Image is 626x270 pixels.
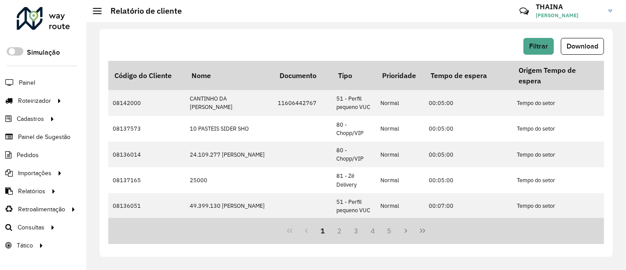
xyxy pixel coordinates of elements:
td: CANTINHO DA [PERSON_NAME] [185,90,273,116]
button: 3 [348,222,365,239]
td: 08137573 [108,116,185,142]
th: Prioridade [376,61,424,90]
span: Consultas [18,223,44,232]
td: 24.109.277 [PERSON_NAME] [185,142,273,167]
td: 49.399.130 [PERSON_NAME] [185,193,273,219]
td: 51 - Perfil pequeno VUC [332,193,376,219]
td: Normal [376,167,424,193]
span: Painel de Sugestão [18,132,70,142]
td: Tempo do setor [512,167,600,193]
label: Simulação [27,47,60,58]
button: 2 [331,222,348,239]
td: 08136014 [108,142,185,167]
td: 00:05:00 [424,116,512,142]
th: Tipo [332,61,376,90]
td: Normal [376,142,424,167]
td: Normal [376,193,424,219]
span: Download [567,42,598,50]
td: Tempo do setor [512,193,600,219]
button: 5 [381,222,398,239]
a: Contato Rápido [515,2,534,21]
h2: Relatório de cliente [102,6,182,16]
button: 4 [365,222,381,239]
td: 51 - Perfil pequeno VUC [332,90,376,116]
button: Last Page [414,222,431,239]
h3: THAINA [536,3,602,11]
td: 11606442767 [273,90,332,116]
td: 81 - Zé Delivery [332,167,376,193]
td: Tempo do setor [512,142,600,167]
span: Pedidos [17,150,39,160]
th: Documento [273,61,332,90]
td: 08142000 [108,90,185,116]
span: Tático [17,241,33,250]
td: 00:05:00 [424,90,512,116]
td: Tempo do setor [512,116,600,142]
th: Código do Cliente [108,61,185,90]
span: Painel [19,78,35,87]
span: Retroalimentação [18,205,65,214]
td: 25000 [185,167,273,193]
span: Roteirizador [18,96,51,105]
th: Nome [185,61,273,90]
td: 00:05:00 [424,142,512,167]
span: Cadastros [17,114,44,124]
span: Relatórios [18,187,45,196]
td: Normal [376,116,424,142]
button: Download [561,38,604,55]
td: 08137165 [108,167,185,193]
td: 80 - Chopp/VIP [332,142,376,167]
td: 10 PASTEIS SIDER SHO [185,116,273,142]
th: Origem Tempo de espera [512,61,600,90]
td: Tempo do setor [512,90,600,116]
td: Normal [376,90,424,116]
span: Importações [18,169,52,178]
th: Tempo de espera [424,61,512,90]
td: 08136051 [108,193,185,219]
button: Filtrar [523,38,554,55]
span: [PERSON_NAME] [536,11,602,19]
td: 00:07:00 [424,193,512,219]
td: 00:05:00 [424,167,512,193]
span: Filtrar [529,42,548,50]
button: 1 [315,222,331,239]
td: 80 - Chopp/VIP [332,116,376,142]
button: Next Page [398,222,414,239]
